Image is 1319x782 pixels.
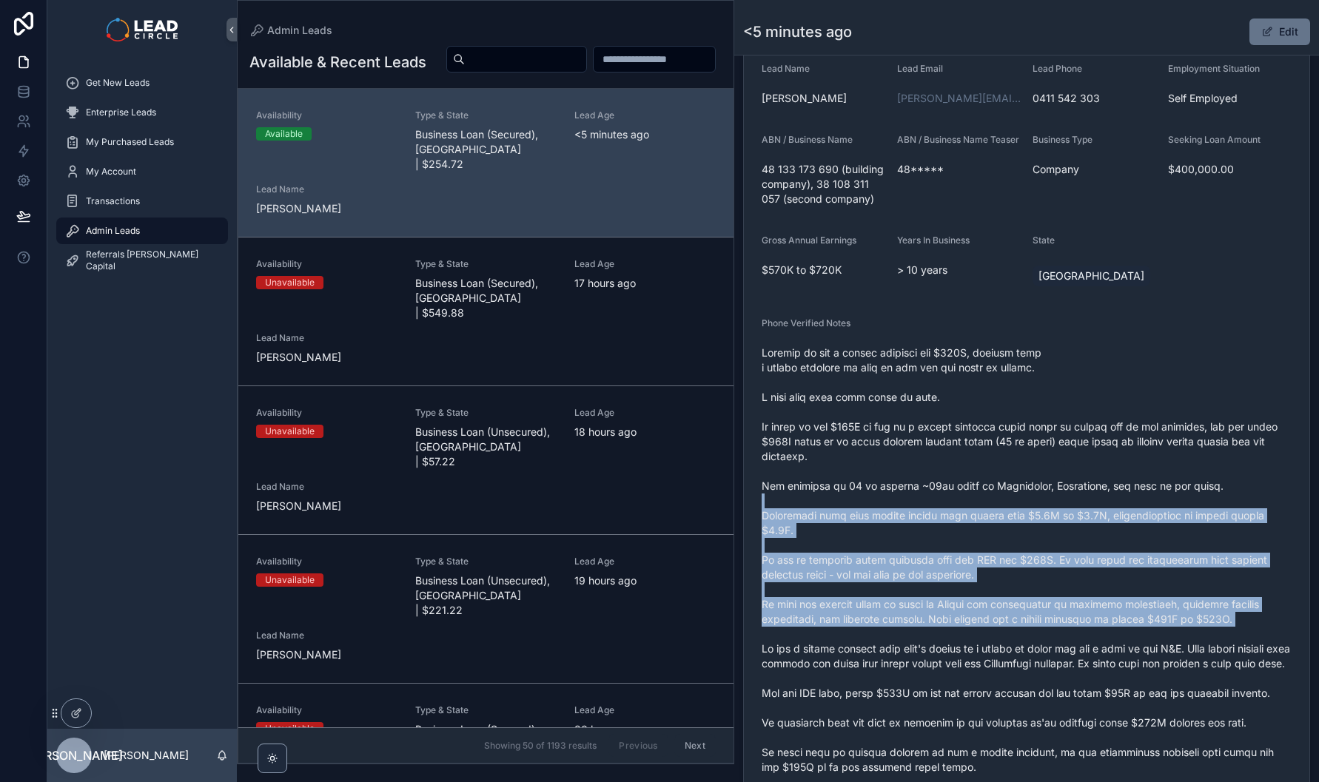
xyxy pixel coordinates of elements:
span: 0411 542 303 [1033,91,1156,106]
span: Transactions [86,195,140,207]
a: AvailabilityUnavailableType & StateBusiness Loan (Unsecured), [GEOGRAPHIC_DATA] | $57.22Lead Age1... [238,385,734,534]
a: Admin Leads [56,218,228,244]
span: [PERSON_NAME] [256,647,397,662]
h1: Available & Recent Leads [249,52,426,73]
span: Lead Name [256,183,397,195]
span: Lead Email [897,63,943,74]
div: Unavailable [265,573,315,587]
span: [PERSON_NAME] [762,91,885,106]
span: Lead Age [574,258,716,270]
span: [PERSON_NAME] [256,350,397,365]
span: Lead Age [574,704,716,716]
span: Lead Age [574,407,716,419]
span: $400,000.00 [1168,162,1292,177]
span: Years In Business [897,235,970,246]
span: Showing 50 of 1193 results [484,740,597,752]
span: Availability [256,407,397,419]
span: 48 133 173 690 (building company), 38 108 311 057 (second company) [762,162,885,206]
span: Phone Verified Notes [762,317,850,328]
span: Referrals [PERSON_NAME] Capital [86,249,213,272]
span: Company [1033,162,1156,177]
a: My Purchased Leads [56,129,228,155]
span: Business Loan (Unsecured), [GEOGRAPHIC_DATA] | $57.22 [415,425,557,469]
a: Transactions [56,188,228,215]
a: Get New Leads [56,70,228,96]
span: [PERSON_NAME] [256,201,397,216]
span: Type & State [415,407,557,419]
span: Lead Age [574,556,716,567]
span: ABN / Business Name [762,134,853,145]
span: Business Loan (Secured), [GEOGRAPHIC_DATA] | $254.72 [415,127,557,172]
span: 18 hours ago [574,425,716,439]
span: ABN / Business Name Teaser [897,134,1019,145]
span: Admin Leads [267,23,332,38]
div: Unavailable [265,425,315,438]
div: scrollable content [47,59,237,293]
span: Availability [256,704,397,716]
a: AvailabilityAvailableType & StateBusiness Loan (Secured), [GEOGRAPHIC_DATA] | $254.72Lead Age<5 m... [238,89,734,237]
span: Type & State [415,109,557,121]
span: Lead Age [574,109,716,121]
p: [PERSON_NAME] [104,748,189,763]
span: Business Loan (Secured), [GEOGRAPHIC_DATA] | $549.88 [415,276,557,320]
span: Enterprise Leads [86,107,156,118]
span: <5 minutes ago [574,127,716,142]
div: Available [265,127,303,141]
h1: <5 minutes ago [743,21,852,42]
a: My Account [56,158,228,185]
a: Referrals [PERSON_NAME] Capital [56,247,228,274]
span: [PERSON_NAME] [25,746,123,764]
span: My Purchased Leads [86,136,174,148]
span: Availability [256,109,397,121]
span: Business Type [1033,134,1093,145]
span: 17 hours ago [574,276,716,291]
span: 20 hours ago [574,722,716,737]
span: Availability [256,258,397,270]
span: Lead Name [256,481,397,493]
span: Type & State [415,258,557,270]
a: [PERSON_NAME][EMAIL_ADDRESS][DOMAIN_NAME] [897,91,1021,106]
span: Availability [256,556,397,567]
a: AvailabilityUnavailableType & StateBusiness Loan (Secured), [GEOGRAPHIC_DATA] | $549.88Lead Age17... [238,237,734,385]
span: [PERSON_NAME] [256,499,397,513]
span: Gross Annual Earnings [762,235,856,246]
a: AvailabilityUnavailableType & StateBusiness Loan (Unsecured), [GEOGRAPHIC_DATA] | $221.22Lead Age... [238,534,734,683]
button: Edit [1249,18,1310,45]
span: Type & State [415,556,557,567]
span: Seeking Loan Amount [1168,134,1261,145]
div: Unavailable [265,722,315,735]
div: Unavailable [265,276,315,289]
a: Admin Leads [249,23,332,38]
span: $570K to $720K [762,263,885,277]
span: My Account [86,166,136,178]
span: 19 hours ago [574,573,716,588]
span: [GEOGRAPHIC_DATA] [1038,269,1144,283]
span: Lead Name [256,332,397,344]
span: Employment Situation [1168,63,1260,74]
span: Business Loan (Secured), [GEOGRAPHIC_DATA] | $50.04 [415,722,557,766]
img: App logo [107,18,177,41]
a: Enterprise Leads [56,99,228,126]
span: State [1033,235,1055,246]
span: Type & State [415,704,557,716]
span: Get New Leads [86,77,150,89]
span: Lead Name [762,63,810,74]
span: Admin Leads [86,225,140,237]
span: Self Employed [1168,91,1292,106]
button: Next [674,734,716,757]
span: Business Loan (Unsecured), [GEOGRAPHIC_DATA] | $221.22 [415,573,557,618]
span: Lead Name [256,630,397,641]
span: > 10 years [897,263,1021,277]
span: Lead Phone [1033,63,1082,74]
